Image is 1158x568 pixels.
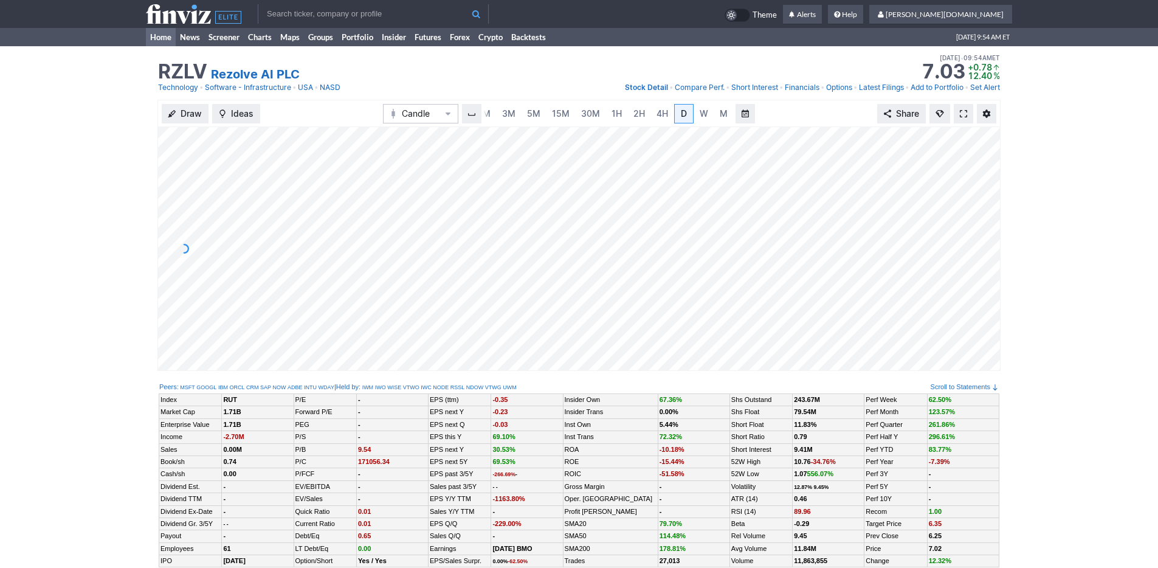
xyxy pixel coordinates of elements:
td: EPS Q/Q [429,518,491,530]
b: [DATE] BMO [492,545,532,552]
td: 52W High [729,455,792,468]
td: Income [159,431,222,443]
b: - [223,495,226,502]
a: SAP [260,384,271,392]
td: Price [864,542,927,555]
span: M [720,108,728,119]
span: -0.03 [492,421,508,428]
td: Change [864,555,927,567]
b: 11.84M [794,545,816,552]
span: • [292,81,297,94]
td: SMA50 [563,530,658,542]
b: - [660,483,662,490]
a: Portfolio [337,28,377,46]
a: Held by [336,383,359,390]
span: 4H [657,108,668,119]
span: • [905,81,909,94]
a: 1H [606,104,627,123]
span: 178.81% [660,545,686,552]
td: Trades [563,555,658,567]
a: Charts [244,28,276,46]
td: Perf YTD [864,443,927,455]
h1: RZLV [158,62,207,81]
input: Search ticker, company or profile [258,4,489,24]
b: 27,013 [660,557,680,564]
button: Explore new features [929,104,950,123]
a: D [674,104,694,123]
b: Yes / Yes [358,557,387,564]
b: 5.44% [660,421,678,428]
div: : [159,383,334,392]
span: 1H [612,108,622,119]
td: Sales Y/Y TTM [429,505,491,518]
a: W [694,104,714,123]
span: D [681,108,687,119]
td: Option/Short [294,555,356,567]
td: Perf Week [864,394,927,406]
span: • [853,81,858,94]
span: 79.70% [660,520,682,527]
b: 0.00% [660,408,678,415]
td: Dividend TTM [159,493,222,505]
span: 296.61% [929,433,955,440]
span: 12.40 [968,71,992,81]
td: Perf Year [864,455,927,468]
b: - [223,532,226,539]
td: Index [159,394,222,406]
span: [PERSON_NAME][DOMAIN_NAME] [886,10,1004,19]
b: 0.00M [223,446,242,453]
b: 0.46 [794,495,807,502]
td: Perf Quarter [864,418,927,431]
td: EPS next Y [429,406,491,418]
span: -34.76% [811,458,836,465]
a: 9.41M [794,446,813,453]
small: 0.00% [492,558,528,564]
b: - [358,470,360,477]
td: EV/EBITDA [294,480,356,493]
td: EPS Y/Y TTM [429,493,491,505]
span: 9.54 [358,446,371,453]
b: - [358,408,360,415]
a: 30M [576,104,605,123]
td: EPS (ttm) [429,394,491,406]
b: [DATE] [223,557,245,564]
a: IWC [421,384,432,392]
span: 5M [527,108,540,119]
a: VTWG [485,384,501,392]
a: Help [828,5,863,24]
td: Debt/Eq [294,530,356,542]
span: -62.50% [508,558,528,564]
td: Sales [159,443,222,455]
a: Short Float [731,421,764,428]
span: • [199,81,204,94]
b: - [358,495,360,502]
span: 69.53% [492,458,515,465]
span: 62.50% [929,396,951,403]
td: LT Debt/Eq [294,542,356,555]
a: Short Interest [731,446,771,453]
span: -2.70M [223,433,244,440]
a: Forex [446,28,474,46]
span: 0.01 [358,508,371,515]
b: 61 [223,545,230,552]
b: - [358,421,360,428]
a: 6.35 [929,520,942,527]
a: Theme [725,9,777,22]
td: Dividend Ex-Date [159,505,222,518]
a: M [714,104,734,123]
a: Options [826,81,852,94]
span: 89.96 [794,508,811,515]
b: - [929,483,931,490]
span: 0.00 [358,545,371,552]
a: Home [146,28,176,46]
a: WISE [387,384,401,392]
td: Sales past 3/5Y [429,480,491,493]
span: 30M [581,108,600,119]
td: P/C [294,455,356,468]
span: -7.39% [929,458,950,465]
span: 15M [552,108,570,119]
span: Draw [181,108,202,120]
b: RUT [223,396,237,403]
b: - [660,508,662,515]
